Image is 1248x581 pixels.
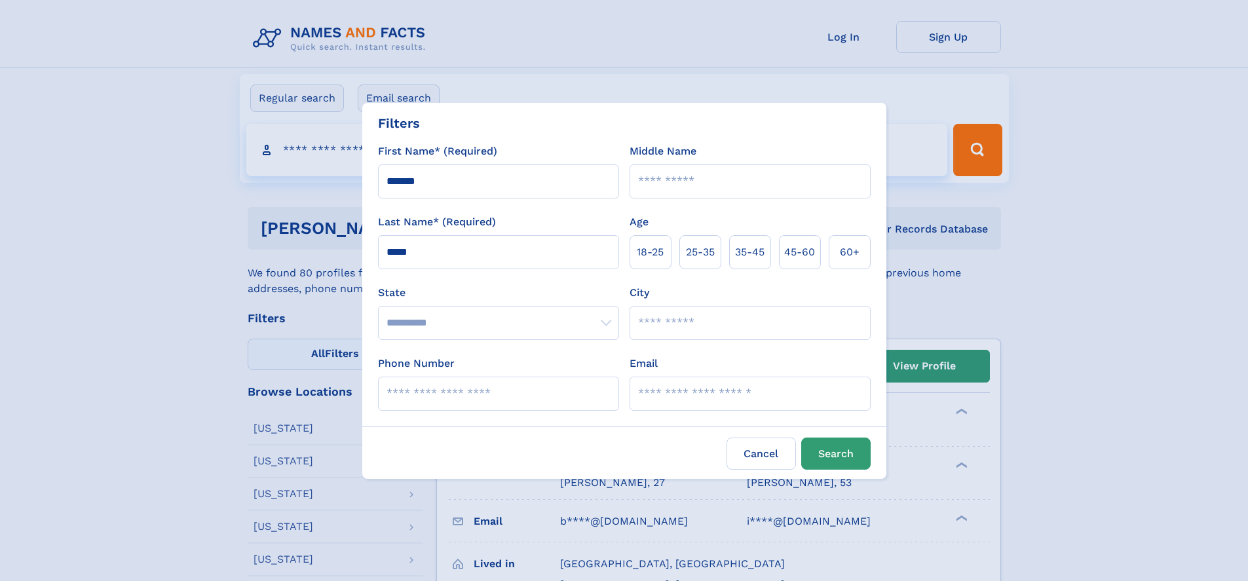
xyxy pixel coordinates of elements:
span: 18‑25 [637,244,664,260]
label: Cancel [727,438,796,470]
span: 25‑35 [686,244,715,260]
label: Last Name* (Required) [378,214,496,230]
label: Age [630,214,649,230]
div: Filters [378,113,420,133]
label: Email [630,356,658,371]
span: 35‑45 [735,244,765,260]
span: 60+ [840,244,860,260]
label: First Name* (Required) [378,143,497,159]
label: Phone Number [378,356,455,371]
button: Search [801,438,871,470]
span: 45‑60 [784,244,815,260]
label: Middle Name [630,143,696,159]
label: City [630,285,649,301]
label: State [378,285,619,301]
